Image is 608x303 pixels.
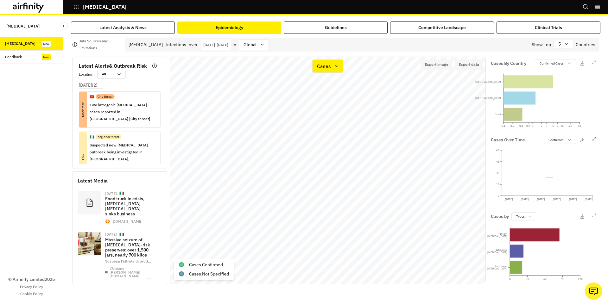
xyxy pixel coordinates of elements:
p: in [232,41,236,48]
div: Competitive Landscape [418,24,466,31]
p: 🇮🇹 [119,232,124,237]
tspan: Infant [500,232,507,235]
p: Show Top [532,41,551,48]
tspan: 3 [546,124,548,127]
p: Confirmed Cases [540,61,564,66]
tspan: 0.1 [502,124,505,127]
p: Massive seizure of [MEDICAL_DATA]-risk preserves: over 1,500 jars, nearly 700 kilos [105,237,152,257]
tspan: 0 [509,277,511,281]
tspan: 0.2 [510,124,514,127]
span: Sospesa l’attività di prod … [105,259,151,263]
p: 🇮🇹 [90,134,94,140]
a: Privacy Policy [20,284,43,290]
button: Search [583,2,589,12]
a: Cookie Policy [20,291,43,297]
tspan: 0.4 [519,124,523,127]
tspan: 60 [543,277,547,281]
p: Suspected new [MEDICAL_DATA] outbreak being investigated in [GEOGRAPHIC_DATA], [GEOGRAPHIC_DATA] ... [90,142,155,176]
a: [DATE]🇮🇹Massive seizure of [MEDICAL_DATA]-risk preserves: over 1,500 jars, nearly 700 kilosSospes... [73,228,157,286]
img: favicon.ico [105,271,108,274]
p: over [189,41,198,48]
p: Cases Over Time [491,137,525,143]
tspan: [GEOGRAPHIC_DATA] [475,96,501,100]
tspan: 40 [578,124,581,127]
tspan: 0.7 [526,124,530,127]
div: Epidemiology [216,24,243,31]
tspan: 120 [578,277,583,281]
button: Export data [455,59,483,70]
p: Food truck in crisis, [MEDICAL_DATA] [MEDICAL_DATA] sinks business [105,196,152,216]
p: [DATE] - [DATE] [203,42,228,47]
p: 🇮🇹 [119,191,124,196]
tspan: 1 [532,124,534,127]
div: [DATE] [105,192,117,195]
p: Moderate [65,106,101,114]
tspan: [MEDICAL_DATA] [487,235,507,238]
div: New [42,41,51,47]
p: Infections [165,41,186,48]
div: Latest Analysis & News [99,24,147,31]
p: Latest Alerts & Outbreak Risk [79,62,147,70]
span: it [146,278,152,282]
img: faviconV2 [105,219,110,224]
p: [MEDICAL_DATA] [6,20,40,32]
button: Ask our analysts [585,282,602,300]
tspan: Israel [495,113,501,116]
a: [DATE]🇮🇹Food truck in crisis, [MEDICAL_DATA] [MEDICAL_DATA] sinks business[DOMAIN_NAME] [73,187,157,228]
tspan: Foodborne [495,265,508,268]
p: Cases by [491,213,509,220]
div: [MEDICAL_DATA] [5,41,35,46]
button: [MEDICAL_DATA] [73,2,127,12]
tspan: [DATE] [537,198,545,201]
p: Cases Confirmed [189,262,223,268]
tspan: [DATE] [585,198,593,201]
p: 🇻🇳 [90,94,94,100]
p: [DATE] ( 2 ) [79,82,98,89]
button: Close Sidebar [60,22,68,30]
tspan: 5 [552,124,554,127]
p: Regional threat [98,134,119,139]
tspan: 15 [496,183,499,186]
tspan: 10 [560,124,564,127]
img: image.webp [78,232,101,255]
tspan: 30 [526,277,529,281]
div: L'Unione [PERSON_NAME][DOMAIN_NAME] [110,267,152,278]
tspan: 90 [561,277,564,281]
tspan: 2 [541,124,542,127]
p: City threat [98,94,113,99]
button: Export image [421,59,452,70]
tspan: [MEDICAL_DATA] [487,251,507,254]
tspan: 0 [498,194,499,197]
p: Latest Media [78,177,162,184]
p: Low [58,153,108,161]
button: Interact with the calendar and add the check-in date for your trip. [201,40,231,50]
tspan: [MEDICAL_DATA] [487,267,507,270]
p: Two iatrogenic [MEDICAL_DATA] cases reported in [GEOGRAPHIC_DATA] [City threat] [90,102,155,122]
div: [DOMAIN_NAME] [111,220,142,223]
p: Cases [317,62,331,70]
p: 5 [558,41,561,47]
p: Data Sources and Limitations [79,38,120,52]
div: New [42,54,51,60]
tspan: 20 [569,124,572,127]
p: Cases Not Specified [189,271,229,277]
tspan: 45 [496,160,499,163]
tspan: [DATE] [553,198,561,201]
tspan: 30 [496,171,499,175]
tspan: Iatrogenic [496,248,507,251]
div: Feedback [5,54,22,60]
p: Types [516,214,525,219]
button: Data Sources and Limitations [72,40,120,50]
p: Countries [576,41,595,48]
p: [MEDICAL_DATA] [83,4,127,10]
p: © Airfinity Limited 2025 [8,276,55,283]
tspan: [DATE] [505,198,513,201]
div: Guidelines [325,24,347,31]
tspan: 7 [557,124,558,127]
p: Cases By Country [491,60,526,67]
p: Location : [79,71,95,77]
tspan: [DATE] [569,198,577,201]
p: Confirmed [548,138,564,142]
tspan: [GEOGRAPHIC_DATA] [475,80,501,83]
div: [DATE] [105,232,117,236]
